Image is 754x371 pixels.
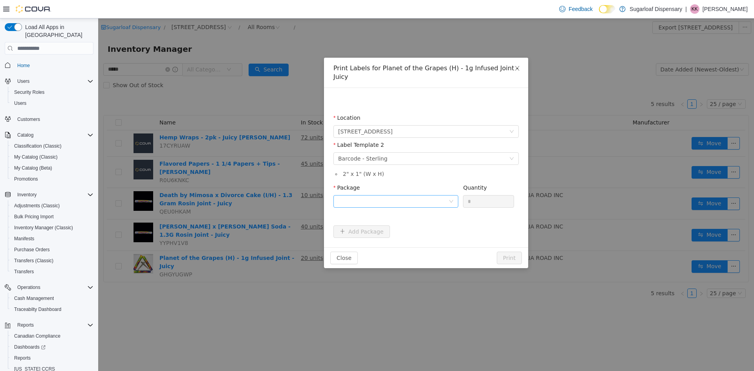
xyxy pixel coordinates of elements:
button: Traceabilty Dashboard [8,304,97,315]
span: Dashboards [14,344,46,350]
span: Load All Apps in [GEOGRAPHIC_DATA] [22,23,93,39]
span: Catalog [17,132,33,138]
span: Promotions [11,174,93,184]
button: Print [399,233,424,246]
span: 336 East Chestnut St [240,107,295,119]
button: Operations [2,282,97,293]
a: Dashboards [8,342,97,353]
span: Reports [14,355,31,361]
span: Dashboards [11,342,93,352]
span: Home [14,60,93,70]
span: Cash Management [14,295,54,302]
i: icon: down [411,138,416,143]
span: Transfers (Classic) [14,258,53,264]
button: Catalog [14,130,37,140]
button: My Catalog (Classic) [8,152,97,163]
label: Quantity [365,166,389,172]
li: 2 " x 1 " (W x H) [243,152,421,160]
button: Inventory [14,190,40,199]
span: Inventory [14,190,93,199]
span: Reports [11,353,93,363]
span: Customers [14,114,93,124]
button: Transfers [8,266,97,277]
span: Security Roles [14,89,44,95]
a: Classification (Classic) [11,141,65,151]
span: Catalog [14,130,93,140]
span: Users [14,100,26,106]
a: My Catalog (Classic) [11,152,61,162]
span: Reports [14,320,93,330]
a: Reports [11,353,34,363]
button: Home [2,59,97,71]
span: Manifests [14,236,34,242]
a: Manifests [11,234,37,243]
span: Purchase Orders [11,245,93,254]
button: Bulk Pricing Import [8,211,97,222]
span: Users [11,99,93,108]
span: Bulk Pricing Import [11,212,93,221]
span: Manifests [11,234,93,243]
span: Inventory Manager (Classic) [14,225,73,231]
p: | [685,4,687,14]
span: Dark Mode [599,13,599,14]
span: Adjustments (Classic) [11,201,93,210]
button: Adjustments (Classic) [8,200,97,211]
span: Bulk Pricing Import [14,214,54,220]
a: Purchase Orders [11,245,53,254]
span: Operations [17,284,40,291]
label: Label Template 2 [235,123,286,130]
button: Inventory Manager (Classic) [8,222,97,233]
a: Bulk Pricing Import [11,212,57,221]
button: My Catalog (Beta) [8,163,97,174]
button: Canadian Compliance [8,331,97,342]
button: Catalog [2,130,97,141]
span: Cash Management [11,294,93,303]
button: Manifests [8,233,97,244]
button: Security Roles [8,87,97,98]
button: Users [14,77,33,86]
span: Feedback [569,5,593,13]
a: Security Roles [11,88,48,97]
span: Security Roles [11,88,93,97]
a: Cash Management [11,294,57,303]
button: icon: plusAdd Package [235,207,292,219]
i: icon: close [416,47,422,53]
label: Location [235,96,262,102]
span: Canadian Compliance [11,331,93,341]
button: Transfers (Classic) [8,255,97,266]
span: Classification (Classic) [14,143,62,149]
a: Inventory Manager (Classic) [11,223,76,232]
span: Transfers [11,267,93,276]
p: Sugarloaf Dispensary [630,4,682,14]
a: Transfers [11,267,37,276]
span: Promotions [14,176,38,182]
a: Promotions [11,174,41,184]
span: Classification (Classic) [11,141,93,151]
span: Inventory Manager (Classic) [11,223,93,232]
a: Home [14,61,33,70]
span: My Catalog (Classic) [11,152,93,162]
span: My Catalog (Beta) [11,163,93,173]
span: Operations [14,283,93,292]
div: Barcode - Sterling [240,134,289,146]
div: Kelsey Kastler [690,4,699,14]
a: Traceabilty Dashboard [11,305,64,314]
span: KK [692,4,698,14]
img: Cova [16,5,51,13]
button: Users [2,76,97,87]
button: Reports [14,320,37,330]
label: Package [235,166,262,172]
a: My Catalog (Beta) [11,163,55,173]
span: Transfers [14,269,34,275]
button: Close [232,233,260,246]
a: Adjustments (Classic) [11,201,63,210]
input: Dark Mode [599,5,615,13]
button: Cash Management [8,293,97,304]
a: Dashboards [11,342,49,352]
span: Transfers (Classic) [11,256,93,265]
span: Users [17,78,29,84]
span: Traceabilty Dashboard [14,306,61,313]
span: Canadian Compliance [14,333,60,339]
button: Reports [2,320,97,331]
button: Classification (Classic) [8,141,97,152]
